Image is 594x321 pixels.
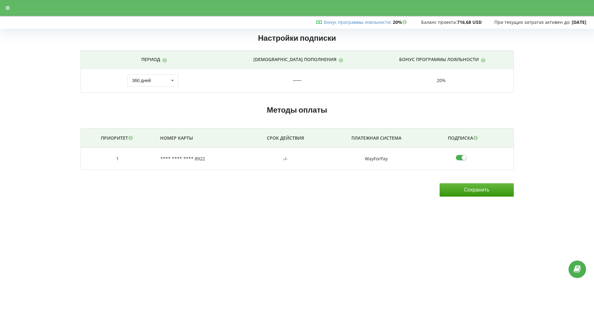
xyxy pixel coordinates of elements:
[325,148,428,170] td: WayForPay
[440,183,513,197] input: Сохранить
[428,129,499,148] th: Подписка
[421,19,457,25] span: Баланс проекта:
[457,19,482,25] strong: 716,68 USD
[141,56,160,63] p: Период
[81,30,514,46] h2: Настройки подписки
[246,129,324,148] th: Срок действия
[324,19,392,25] span: :
[253,56,336,63] p: [DEMOGRAPHIC_DATA] пополнения
[494,19,570,25] span: При текущих затратах активен до:
[154,129,246,148] th: Номер карты
[399,56,479,63] p: Бонус программы лояльности
[572,19,586,25] strong: [DATE]
[324,19,390,25] a: Бонус программы лояльности
[246,148,324,170] td: -/-
[325,129,428,148] th: Платежная система
[81,129,154,148] th: Приоритет
[81,148,154,170] td: 1
[473,135,478,139] i: После оформления подписки, за четыре дня до предполагаемого конца средств произойдет списание с п...
[375,77,507,84] div: 20%
[132,78,151,83] div: 360 дней
[393,19,408,25] strong: 20%
[128,135,133,139] i: Деньги будут списаны с активной карты с наивысшим приоритетом(чем больше цифра — тем выше приорит...
[81,105,514,115] h2: Методы оплаты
